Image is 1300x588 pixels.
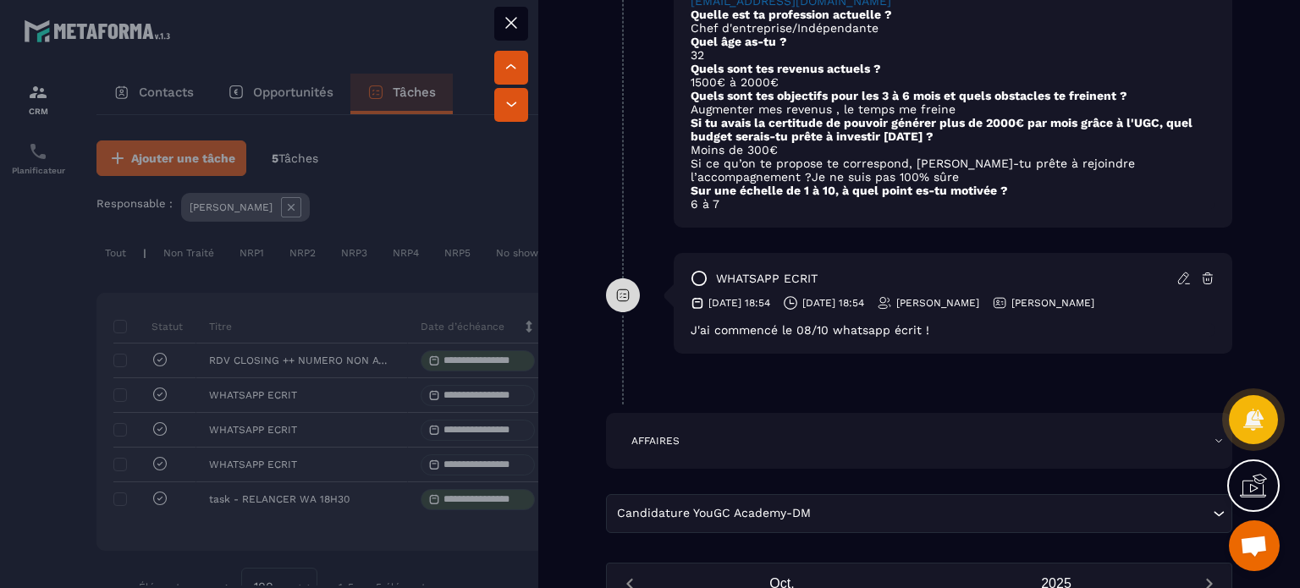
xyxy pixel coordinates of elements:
p: [DATE] 18:54 [708,296,770,310]
strong: Sur une échelle de 1 à 10, à quel point es-tu motivée ? [691,184,1008,197]
strong: Quels sont tes objectifs pour les 3 à 6 mois et quels obstacles te freinent ? [691,89,1127,102]
strong: Quel âge as-tu ? [691,35,787,48]
strong: Si tu avais la certitude de pouvoir générer plus de 2000€ par mois grâce à l'UGC, quel budget ser... [691,116,1193,143]
p: 1500€ à 2000€ [691,75,1215,89]
p: 32 [691,48,1215,62]
p: AFFAIRES [631,434,680,448]
strong: Quelle est ta profession actuelle ? [691,8,892,21]
p: Augmenter mes revenus , le temps me freine [691,102,1215,116]
div: Ouvrir le chat [1229,520,1280,571]
p: 6 à 7 [691,197,1215,211]
p: Si ce qu’on te propose te correspond, [PERSON_NAME]-tu prête à rejoindre l’accompagnement ?Je ne ... [691,157,1215,184]
span: Candidature YouGC Academy-DM [613,504,814,523]
p: Chef d'entreprise/Indépendante [691,21,1215,35]
div: Search for option [606,494,1232,533]
p: WHATSAPP ECRIT [716,271,818,287]
input: Search for option [814,504,1209,523]
div: J'ai commencé le 08/10 whatsapp écrit ! [691,323,1215,337]
p: [PERSON_NAME] [896,296,979,310]
strong: Quels sont tes revenus actuels ? [691,62,881,75]
p: [PERSON_NAME] [1011,296,1094,310]
p: Moins de 300€ [691,143,1215,157]
p: [DATE] 18:54 [802,296,864,310]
